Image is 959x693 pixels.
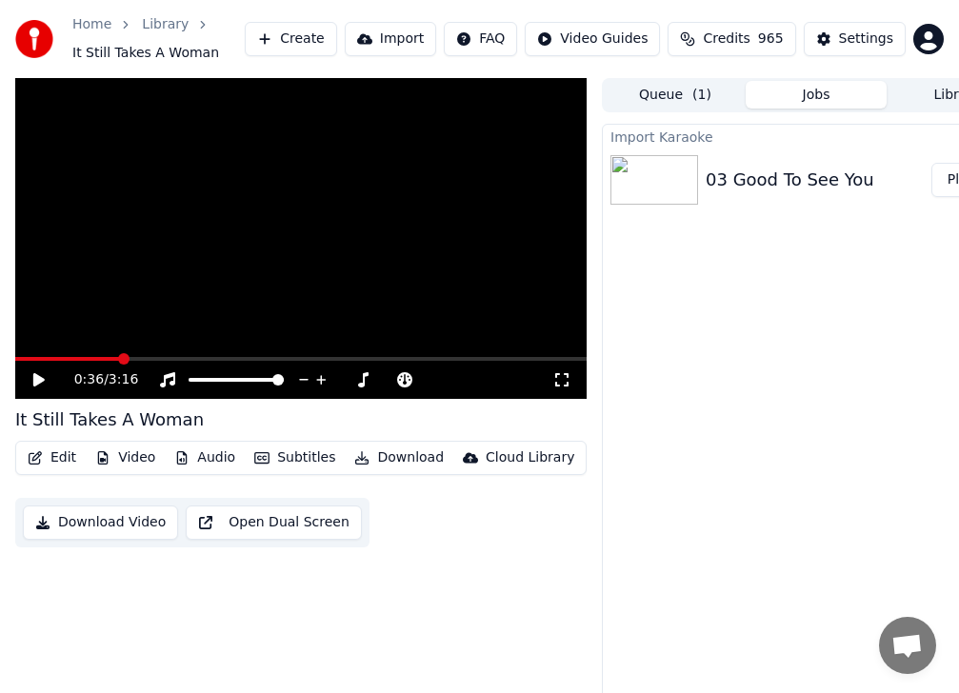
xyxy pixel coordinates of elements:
[839,30,893,49] div: Settings
[347,445,451,471] button: Download
[72,44,219,63] span: It Still Takes A Woman
[23,505,178,540] button: Download Video
[142,15,189,34] a: Library
[345,22,436,56] button: Import
[525,22,660,56] button: Video Guides
[668,22,795,56] button: Credits965
[15,406,204,433] div: It Still Takes A Woman
[186,505,362,540] button: Open Dual Screen
[746,81,887,109] button: Jobs
[804,22,906,56] button: Settings
[167,445,243,471] button: Audio
[72,15,111,34] a: Home
[15,20,53,58] img: youka
[703,30,749,49] span: Credits
[74,370,104,389] span: 0:36
[444,22,517,56] button: FAQ
[247,445,343,471] button: Subtitles
[88,445,163,471] button: Video
[758,30,784,49] span: 965
[706,167,874,193] div: 03 Good To See You
[486,448,574,467] div: Cloud Library
[74,370,120,389] div: /
[879,617,936,674] div: Open chat
[72,15,245,63] nav: breadcrumb
[692,86,711,105] span: ( 1 )
[20,445,84,471] button: Edit
[605,81,746,109] button: Queue
[245,22,337,56] button: Create
[109,370,138,389] span: 3:16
